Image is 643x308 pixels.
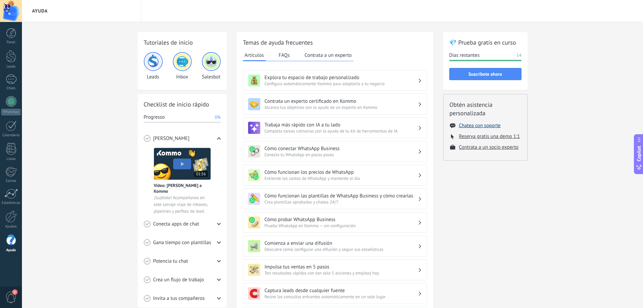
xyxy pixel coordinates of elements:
div: Estadísticas [1,201,21,205]
button: Artículos [243,50,266,61]
div: Listas [1,157,21,161]
button: Contrata a un experto [303,50,353,60]
h2: Checklist de inicio rápido [144,100,221,109]
div: Leads [1,65,21,69]
span: Conecta tu WhatsApp en pocos pasos [265,152,418,158]
span: Suscríbete ahora [468,72,502,76]
div: Leads [144,52,163,80]
span: Prueba WhatsApp en Kommo — sin configuración [265,223,418,229]
h3: Cómo probar WhatsApp Business [265,216,418,223]
h2: Temas de ayuda frecuentes [243,38,427,47]
h3: Trabaja más rápido con IA a tu lado [265,122,418,128]
h3: Captura leads desde cualquier fuente [265,287,418,294]
span: Vídeo: [PERSON_NAME] a Kommo [154,183,211,194]
div: Correo [1,179,21,183]
button: Suscríbete ahora [449,68,521,80]
h3: Cómo funcionan las plantillas de WhatsApp Business y cómo crearlas [265,193,418,199]
h3: Contrata un experto certificado en Kommo [265,98,418,104]
span: Conecta apps de chat [153,221,199,228]
span: 1 [12,289,18,295]
span: ¡Sujétate! Acompáñanos en este salvaje viaje de inboxes, pipelines y perfiles de lead. [154,194,211,215]
span: Reúne las consultas entrantes automáticamente en un solo lugar [265,294,418,300]
span: Invita a tus compañeros [153,295,205,302]
div: Calendario [1,133,21,138]
button: Chatea con soporte [459,122,501,129]
h2: Obtén asistencia personalizada [450,100,521,117]
button: Reserva gratis una demo 1:1 [459,133,520,140]
span: Ten resultados rápidos con tan solo 5 acciones y empieza hoy [265,270,418,276]
h2: 💎 Prueba gratis en curso [449,38,521,47]
div: Ayuda [1,248,21,253]
div: Salesbot [202,52,221,80]
span: Copilot [636,146,642,161]
h3: Cómo funcionan los precios de WhatsApp [265,169,418,175]
span: 14 [516,52,521,59]
span: Gana tiempo con plantillas [153,239,211,246]
h3: Explora tu espacio de trabajo personalizado [265,74,418,81]
div: Panel [1,40,21,45]
span: 0% [215,114,220,121]
div: WhatsApp [1,109,21,115]
h3: Cómo conectar WhatsApp Business [265,145,418,152]
span: Crea un flujo de trabajo [153,277,204,283]
span: Potencia tu chat [153,258,188,265]
img: Meet video [154,148,211,180]
span: Alcanza tus objetivos con la ayuda de un experto en Kommo [265,104,418,110]
span: Progresso [144,114,165,121]
div: Chats [1,86,21,91]
h2: Tutoriales de inicio [144,38,221,47]
h3: Impulsa tus ventas en 5 pasos [265,264,418,270]
div: Inbox [173,52,192,80]
span: Crea plantillas aprobadas y chatea 24/7 [265,199,418,205]
button: Contrata a un socio experto [459,144,519,150]
span: Días restantes [449,52,480,59]
div: Ajustes [1,224,21,229]
span: [PERSON_NAME] [153,135,190,142]
span: Completa tareas rutinarias con la ayuda de tu kit de herramientas de IA [265,128,418,134]
span: Configura automáticamente Kommo para adaptarlo a tu negocio [265,81,418,87]
button: FAQs [277,50,292,60]
h3: Comienza a enviar una difusión [265,240,418,246]
span: Entiende los costos de WhatsApp y mantente al día [265,175,418,181]
span: Descubre cómo configurar una difusión y seguir sus estadísticas [265,246,418,252]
